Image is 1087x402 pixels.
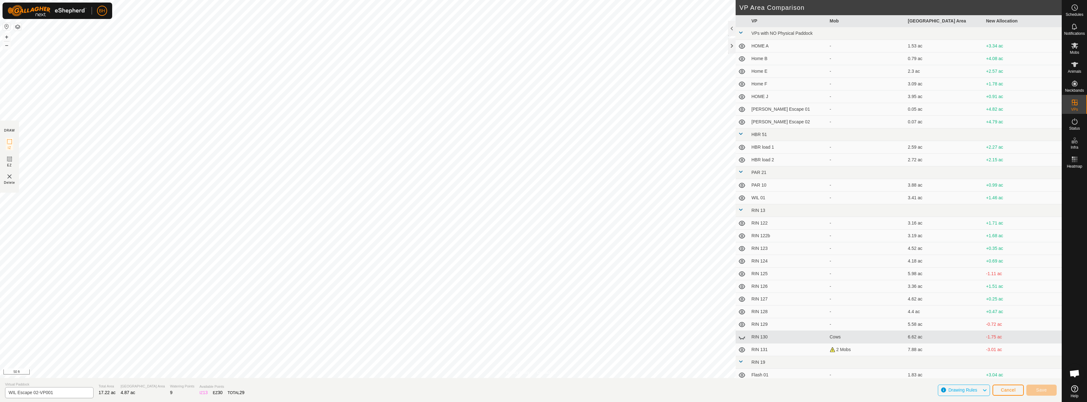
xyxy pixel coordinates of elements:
[830,144,903,151] div: -
[830,283,903,290] div: -
[5,382,94,387] span: Virtual Paddock
[905,40,984,53] td: 1.53 ac
[4,180,15,185] span: Delete
[739,4,1062,11] h2: VP Area Comparison
[749,179,827,192] td: PAR 10
[984,255,1062,268] td: +0.69 ac
[830,334,903,340] div: Cows
[749,268,827,280] td: RIN 125
[228,389,244,396] div: TOTAL
[749,78,827,90] td: Home F
[984,318,1062,331] td: -0.72 ac
[830,43,903,49] div: -
[984,343,1062,356] td: -3.01 ac
[905,293,984,306] td: 4.62 ac
[99,384,116,389] span: Total Area
[751,31,813,36] span: VPs with NO Physical Paddock
[984,179,1062,192] td: +0.99 ac
[14,23,21,31] button: Map Layers
[3,23,10,30] button: Reset Map
[984,53,1062,65] td: +4.08 ac
[749,293,827,306] td: RIN 127
[984,331,1062,343] td: -1.75 ac
[749,154,827,166] td: HBR load 2
[830,106,903,113] div: -
[121,390,135,395] span: 4.87 ac
[830,119,903,125] div: -
[905,242,984,255] td: 4.52 ac
[749,280,827,293] td: RIN 126
[984,40,1062,53] td: +3.34 ac
[830,157,903,163] div: -
[830,232,903,239] div: -
[905,268,984,280] td: 5.98 ac
[948,387,977,393] span: Drawing Rules
[749,369,827,381] td: Flash 01
[1069,127,1080,130] span: Status
[905,141,984,154] td: 2.59 ac
[1070,51,1079,54] span: Mobs
[830,68,903,75] div: -
[1026,385,1057,396] button: Save
[905,280,984,293] td: 3.36 ac
[1064,32,1085,35] span: Notifications
[199,384,244,389] span: Available Points
[751,208,765,213] span: RIN 13
[984,103,1062,116] td: +4.82 ac
[830,321,903,328] div: -
[1071,108,1078,111] span: VPs
[749,217,827,230] td: RIN 122
[984,90,1062,103] td: +0.91 ac
[121,384,165,389] span: [GEOGRAPHIC_DATA] Area
[1068,70,1081,73] span: Animals
[984,15,1062,27] th: New Allocation
[1065,364,1084,383] div: Open chat
[905,230,984,242] td: 3.19 ac
[830,220,903,226] div: -
[751,170,766,175] span: PAR 21
[830,81,903,87] div: -
[170,390,173,395] span: 9
[905,306,984,318] td: 4.4 ac
[749,242,827,255] td: RIN 123
[749,65,827,78] td: Home E
[984,141,1062,154] td: +2.27 ac
[905,78,984,90] td: 3.09 ac
[984,280,1062,293] td: +1.51 ac
[993,385,1024,396] button: Cancel
[537,370,556,375] a: Contact Us
[751,360,765,365] span: RIN 19
[749,90,827,103] td: HOME J
[506,370,530,375] a: Privacy Policy
[199,389,208,396] div: IZ
[905,255,984,268] td: 4.18 ac
[213,389,222,396] div: EZ
[905,318,984,331] td: 5.58 ac
[984,116,1062,128] td: +4.79 ac
[6,173,13,180] img: VP
[1066,13,1083,16] span: Schedules
[984,78,1062,90] td: +1.78 ac
[1071,145,1078,149] span: Infra
[905,369,984,381] td: 1.83 ac
[830,308,903,315] div: -
[7,163,12,168] span: EZ
[1036,387,1047,393] span: Save
[218,390,223,395] span: 30
[749,15,827,27] th: VP
[905,331,984,343] td: 6.62 ac
[749,103,827,116] td: [PERSON_NAME] Escape 01
[830,258,903,264] div: -
[99,8,105,14] span: BH
[1001,387,1016,393] span: Cancel
[905,179,984,192] td: 3.88 ac
[203,390,208,395] span: 13
[905,53,984,65] td: 0.79 ac
[749,331,827,343] td: RIN 130
[905,192,984,204] td: 3.41 ac
[749,53,827,65] td: Home B
[751,132,767,137] span: HBR 51
[749,343,827,356] td: RIN 131
[99,390,116,395] span: 17.22 ac
[1062,383,1087,400] a: Help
